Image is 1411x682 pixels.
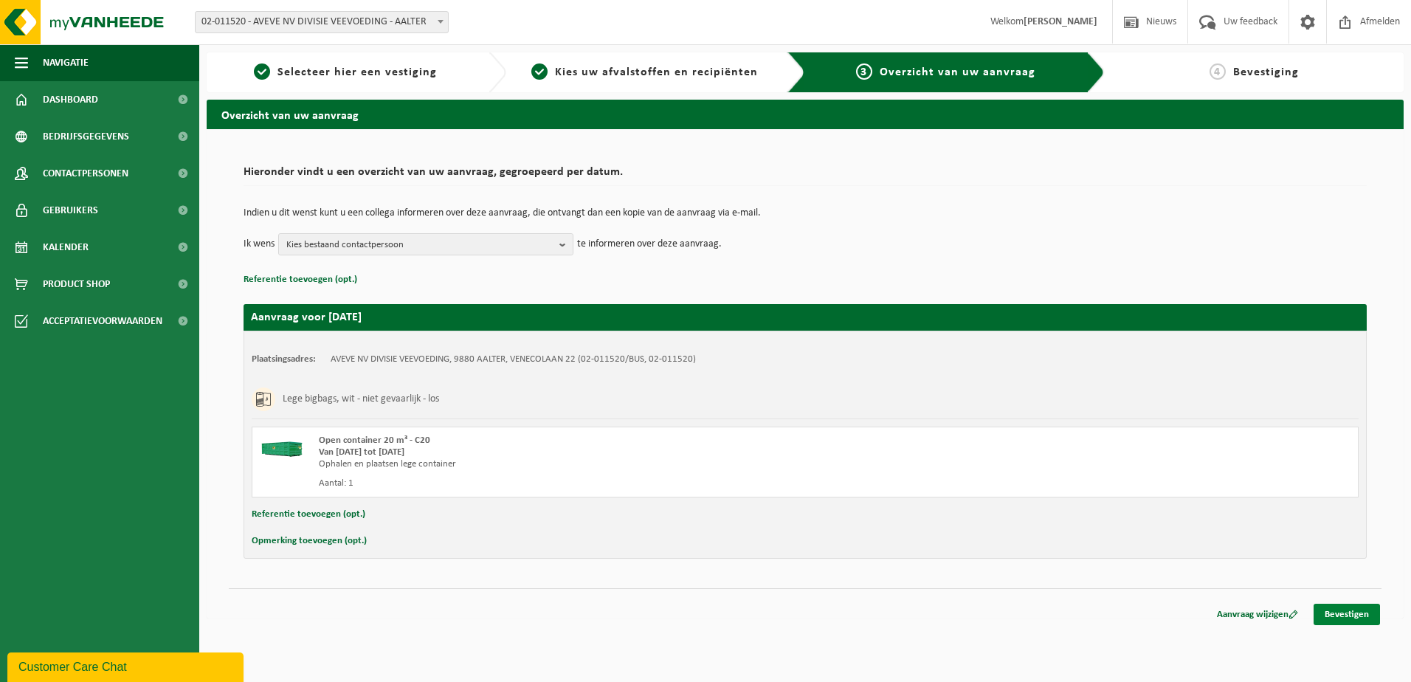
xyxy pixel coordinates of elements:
p: Indien u dit wenst kunt u een collega informeren over deze aanvraag, die ontvangt dan een kopie v... [244,208,1367,218]
span: 02-011520 - AVEVE NV DIVISIE VEEVOEDING - AALTER [195,11,449,33]
iframe: chat widget [7,650,246,682]
a: Bevestigen [1314,604,1380,625]
strong: [PERSON_NAME] [1024,16,1097,27]
strong: Plaatsingsadres: [252,354,316,364]
span: 1 [254,63,270,80]
span: Gebruikers [43,192,98,229]
span: Product Shop [43,266,110,303]
span: Open container 20 m³ - C20 [319,435,430,445]
div: Aantal: 1 [319,478,864,489]
span: 2 [531,63,548,80]
h3: Lege bigbags, wit - niet gevaarlijk - los [283,387,439,411]
button: Opmerking toevoegen (opt.) [252,531,367,551]
a: 2Kies uw afvalstoffen en recipiënten [514,63,776,81]
a: 1Selecteer hier een vestiging [214,63,477,81]
span: 02-011520 - AVEVE NV DIVISIE VEEVOEDING - AALTER [196,12,448,32]
td: AVEVE NV DIVISIE VEEVOEDING, 9880 AALTER, VENECOLAAN 22 (02-011520/BUS, 02-011520) [331,354,696,365]
button: Referentie toevoegen (opt.) [244,270,357,289]
p: te informeren over deze aanvraag. [577,233,722,255]
span: 4 [1210,63,1226,80]
span: Kalender [43,229,89,266]
span: Bedrijfsgegevens [43,118,129,155]
a: Aanvraag wijzigen [1206,604,1309,625]
span: Kies bestaand contactpersoon [286,234,553,256]
button: Kies bestaand contactpersoon [278,233,573,255]
span: Contactpersonen [43,155,128,192]
span: Acceptatievoorwaarden [43,303,162,340]
div: Ophalen en plaatsen lege container [319,458,864,470]
h2: Hieronder vindt u een overzicht van uw aanvraag, gegroepeerd per datum. [244,166,1367,186]
span: Bevestiging [1233,66,1299,78]
img: HK-XC-20-GN-00.png [260,435,304,457]
button: Referentie toevoegen (opt.) [252,505,365,524]
span: 3 [856,63,872,80]
span: Dashboard [43,81,98,118]
strong: Van [DATE] tot [DATE] [319,447,404,457]
h2: Overzicht van uw aanvraag [207,100,1404,128]
span: Overzicht van uw aanvraag [880,66,1035,78]
span: Selecteer hier een vestiging [277,66,437,78]
p: Ik wens [244,233,275,255]
span: Navigatie [43,44,89,81]
span: Kies uw afvalstoffen en recipiënten [555,66,758,78]
strong: Aanvraag voor [DATE] [251,311,362,323]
